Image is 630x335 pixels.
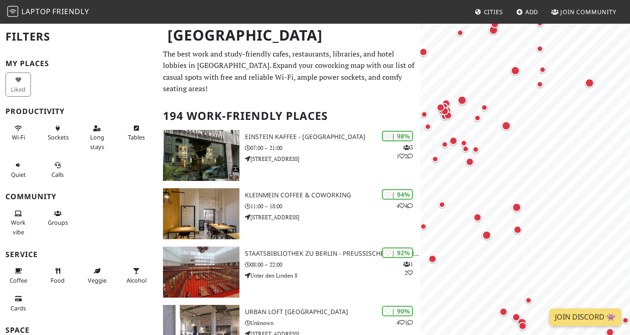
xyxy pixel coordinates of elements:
p: The best work and study-friendly cafes, restaurants, libraries, and hotel lobbies in [GEOGRAPHIC_... [163,48,415,95]
div: | 90% [382,306,413,316]
img: LaptopFriendly [7,6,18,17]
span: Alcohol [127,276,147,284]
span: Credit cards [10,304,26,312]
h2: Filters [5,23,152,51]
p: 08:00 – 22:00 [245,260,420,269]
button: Veggie [84,263,110,288]
span: Coffee [10,276,27,284]
a: KleinMein Coffee & Coworking | 94% 44 KleinMein Coffee & Coworking 11:00 – 18:00 [STREET_ADDRESS] [157,188,420,239]
div: Map marker [439,111,450,122]
p: 4 1 [396,318,413,327]
div: Map marker [487,24,500,36]
h3: Space [5,326,152,335]
h3: URBAN LOFT [GEOGRAPHIC_DATA] [245,308,420,316]
span: Work-friendly tables [128,133,145,141]
p: Unknown [245,319,420,327]
img: Staatsbibliothek zu Berlin - Preußischer Kulturbesitz [163,247,239,298]
p: [STREET_ADDRESS] [245,155,420,163]
h3: Einstein Kaffee - [GEOGRAPHIC_DATA] [245,133,420,141]
div: Map marker [464,156,476,168]
div: | 92% [382,247,413,258]
a: Einstein Kaffee - Charlottenburg | 98% 312 Einstein Kaffee - [GEOGRAPHIC_DATA] 07:00 – 21:00 [STR... [157,130,420,181]
a: LaptopFriendly LaptopFriendly [7,4,89,20]
div: Map marker [418,221,429,232]
a: Add [513,4,542,20]
div: Map marker [430,154,441,165]
span: Video/audio calls [51,170,64,179]
div: Map marker [439,105,451,117]
h3: My Places [5,59,152,68]
div: Map marker [472,113,483,124]
div: Map marker [460,144,471,155]
button: Cards [5,291,31,315]
div: Map marker [480,229,493,242]
span: Group tables [48,218,68,227]
p: 1 2 [403,260,413,277]
div: Map marker [417,46,429,58]
p: 4 4 [396,201,413,210]
h3: Staatsbibliothek zu Berlin - Preußischer Kulturbesitz [245,250,420,258]
div: Map marker [472,211,483,223]
div: Map marker [458,138,469,149]
span: People working [11,218,25,236]
span: Quiet [11,170,26,179]
div: Map marker [447,135,459,147]
span: Join Community [560,8,616,16]
img: Einstein Kaffee - Charlottenburg [163,130,239,181]
span: Friendly [52,6,89,16]
div: Map marker [500,119,513,132]
button: Work vibe [5,206,31,239]
div: Map marker [534,18,545,29]
p: 3 1 2 [396,143,413,160]
div: Map marker [419,109,430,120]
a: Join Community [548,4,620,20]
button: Wi-Fi [5,121,31,145]
div: Map marker [437,199,447,210]
h3: KleinMein Coffee & Coworking [245,191,420,199]
span: Food [51,276,65,284]
p: Unter den Linden 8 [245,271,420,280]
div: Map marker [510,201,523,214]
span: Power sockets [48,133,69,141]
span: Laptop [21,6,51,16]
div: Map marker [534,79,545,90]
div: Map marker [583,77,596,89]
div: Map marker [440,98,452,109]
h3: Service [5,250,152,259]
h1: [GEOGRAPHIC_DATA] [160,23,418,48]
div: Map marker [489,18,501,30]
span: Long stays [90,133,104,150]
div: Map marker [456,94,468,107]
button: Groups [45,206,71,230]
p: 07:00 – 21:00 [245,144,420,152]
div: Map marker [470,144,481,155]
div: Map marker [439,101,450,112]
button: Alcohol [124,263,149,288]
div: Map marker [427,253,438,265]
button: Food [45,263,71,288]
div: Map marker [435,102,447,113]
h2: 194 Work-Friendly Places [163,102,415,130]
div: Map marker [442,109,454,121]
div: Map marker [512,224,523,236]
p: [STREET_ADDRESS] [245,213,420,222]
div: | 98% [382,131,413,141]
div: Map marker [422,121,433,132]
button: Quiet [5,158,31,182]
div: Map marker [479,102,490,113]
p: 11:00 – 18:00 [245,202,420,211]
div: Map marker [534,43,545,54]
div: Map marker [455,27,466,38]
div: | 94% [382,189,413,200]
span: Add [525,8,539,16]
button: Tables [124,121,149,145]
img: KleinMein Coffee & Coworking [163,188,239,239]
div: Map marker [437,107,448,118]
span: Veggie [88,276,107,284]
span: Cities [484,8,503,16]
span: Stable Wi-Fi [12,133,25,141]
div: Map marker [442,105,453,116]
button: Coffee [5,263,31,288]
a: Staatsbibliothek zu Berlin - Preußischer Kulturbesitz | 92% 12 Staatsbibliothek zu Berlin - Preuß... [157,247,420,298]
button: Calls [45,158,71,182]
